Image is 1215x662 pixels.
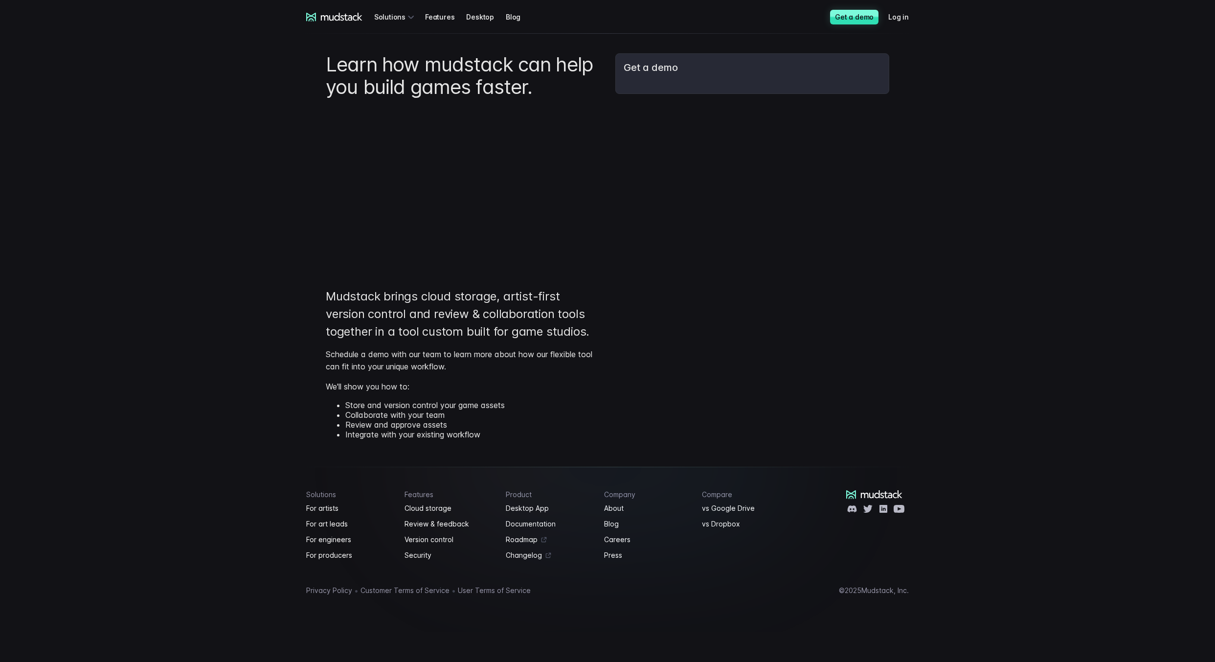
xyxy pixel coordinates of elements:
[604,549,691,561] a: Press
[326,53,600,98] h1: Learn how mudstack can help you build games faster.
[506,518,592,530] a: Documentation
[624,62,881,74] h3: Get a demo
[702,518,788,530] a: vs Dropbox
[830,10,878,24] a: Get a demo
[306,13,362,22] a: mudstack logo
[604,490,691,499] h4: Company
[306,549,393,561] a: For producers
[506,534,592,546] a: Roadmap
[306,585,352,596] a: Privacy Policy
[306,490,393,499] h4: Solutions
[702,502,788,514] a: vs Google Drive
[326,288,602,341] p: Mudstack brings cloud storage, artist-first version control and review & collaboration tools toge...
[604,502,691,514] a: About
[345,410,602,420] li: Collaborate with your team
[451,586,456,595] span: •
[405,549,495,561] a: Security
[354,586,359,595] span: •
[466,8,506,26] a: Desktop
[360,585,450,596] a: Customer Terms of Service
[326,110,600,264] iframe: YouTube video player
[405,502,495,514] a: Cloud storage
[839,587,909,594] div: © 2025 Mudstack, Inc.
[345,420,602,430] li: Review and approve assets
[326,348,602,373] p: Schedule a demo with our team to learn more about how our flexible tool can fit into your unique ...
[604,534,691,546] a: Careers
[506,8,532,26] a: Blog
[405,534,495,546] a: Version control
[345,400,602,410] li: Store and version control your game assets
[306,534,393,546] a: For engineers
[345,430,602,439] li: Integrate with your existing workflow
[306,518,393,530] a: For art leads
[326,381,602,393] p: We'll show you how to:
[425,8,466,26] a: Features
[702,490,788,499] h4: Compare
[846,490,902,499] a: mudstack logo
[405,490,495,499] h4: Features
[888,8,921,26] a: Log in
[306,502,393,514] a: For artists
[405,518,495,530] a: Review & feedback
[506,502,592,514] a: Desktop App
[374,8,417,26] div: Solutions
[506,490,592,499] h4: Product
[458,585,531,596] a: User Terms of Service
[604,518,691,530] a: Blog
[506,549,592,561] a: Changelog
